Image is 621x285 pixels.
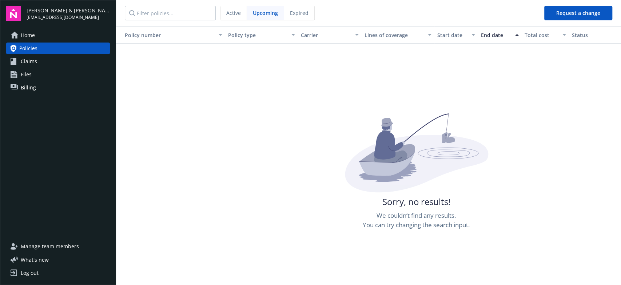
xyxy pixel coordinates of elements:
[481,31,511,39] div: End date
[6,241,110,252] a: Manage team members
[21,69,32,80] span: Files
[6,56,110,67] a: Claims
[119,31,214,39] div: Toggle SortBy
[522,26,569,44] button: Total cost
[21,82,36,93] span: Billing
[228,31,287,39] div: Policy type
[119,31,214,39] div: Policy number
[6,6,21,21] img: navigator-logo.svg
[572,31,621,39] div: Status
[226,9,241,17] span: Active
[544,6,612,20] button: Request a change
[21,256,49,264] span: What ' s new
[437,31,467,39] div: Start date
[6,256,60,264] button: What's new
[298,26,362,44] button: Carrier
[21,267,39,279] div: Log out
[125,6,216,20] input: Filter policies...
[434,26,478,44] button: Start date
[301,31,351,39] div: Carrier
[19,43,37,54] span: Policies
[6,82,110,93] a: Billing
[27,7,110,14] span: [PERSON_NAME] & [PERSON_NAME]
[290,9,308,17] span: Expired
[225,26,298,44] button: Policy type
[382,196,450,208] span: Sorry, no results!
[27,14,110,21] span: [EMAIL_ADDRESS][DOMAIN_NAME]
[525,31,558,39] div: Total cost
[21,241,79,252] span: Manage team members
[362,26,434,44] button: Lines of coverage
[478,26,522,44] button: End date
[21,29,35,41] span: Home
[21,56,37,67] span: Claims
[377,211,456,220] span: We couldn’t find any results.
[6,29,110,41] a: Home
[365,31,423,39] div: Lines of coverage
[253,9,278,17] span: Upcoming
[363,220,470,230] span: You can try changing the search input.
[6,69,110,80] a: Files
[27,6,110,21] button: [PERSON_NAME] & [PERSON_NAME][EMAIL_ADDRESS][DOMAIN_NAME]
[6,43,110,54] a: Policies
